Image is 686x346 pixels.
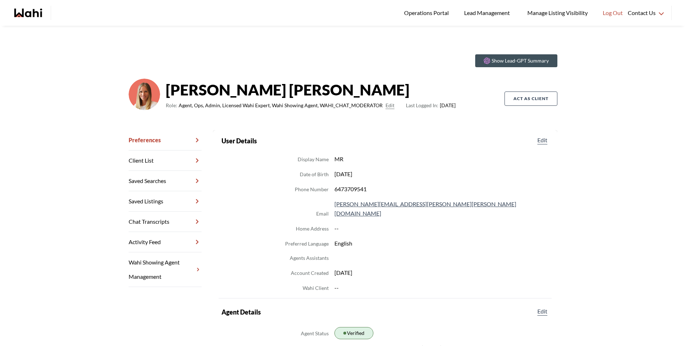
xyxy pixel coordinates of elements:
[129,130,202,150] a: Preferences
[404,8,451,18] span: Operations Portal
[334,169,549,179] dd: [DATE]
[222,136,257,146] h2: User Details
[347,329,364,337] span: Verified
[222,307,261,317] h2: Agent Details
[406,101,456,110] span: [DATE]
[291,269,329,277] dt: Account Created
[386,101,394,110] button: Edit
[14,9,42,17] a: Wahi homepage
[464,8,512,18] span: Lead Management
[129,150,202,171] a: Client List
[285,239,329,248] dt: Preferred Language
[129,171,202,191] a: Saved Searches
[536,136,549,144] button: Edit
[536,307,549,316] button: Edit
[129,232,202,252] a: Activity Feed
[295,185,329,194] dt: Phone Number
[334,199,549,218] dd: [PERSON_NAME][EMAIL_ADDRESS][PERSON_NAME][PERSON_NAME][DOMAIN_NAME]
[179,101,383,110] span: Agent, Ops, Admin, Licensed Wahi Expert, Wahi Showing Agent, WAHI_CHAT_MODERATOR
[166,101,177,110] span: Role:
[290,254,329,262] dt: Agents Assistants
[296,224,329,233] dt: Home Address
[129,212,202,232] a: Chat Transcripts
[334,268,549,277] dd: [DATE]
[334,224,549,233] dd: --
[303,284,329,292] dt: Wahi Client
[301,329,329,338] dt: Agent Status
[300,170,329,179] dt: Date of Birth
[298,155,329,164] dt: Display Name
[334,283,549,292] dd: --
[129,79,160,110] img: 0f07b375cde2b3f9.png
[504,92,557,106] button: Act as Client
[129,191,202,212] a: Saved Listings
[129,252,202,287] a: Wahi Showing Agent Management
[492,57,549,64] p: Show Lead-GPT Summary
[334,154,549,164] dd: MR
[334,184,549,194] dd: 6473709541
[603,8,623,18] span: Log Out
[166,79,456,100] strong: [PERSON_NAME] [PERSON_NAME]
[316,209,329,218] dt: Email
[525,8,590,18] span: Manage Listing Visibility
[475,54,557,67] button: Show Lead-GPT Summary
[334,239,549,248] dd: English
[406,102,438,108] span: Last Logged In:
